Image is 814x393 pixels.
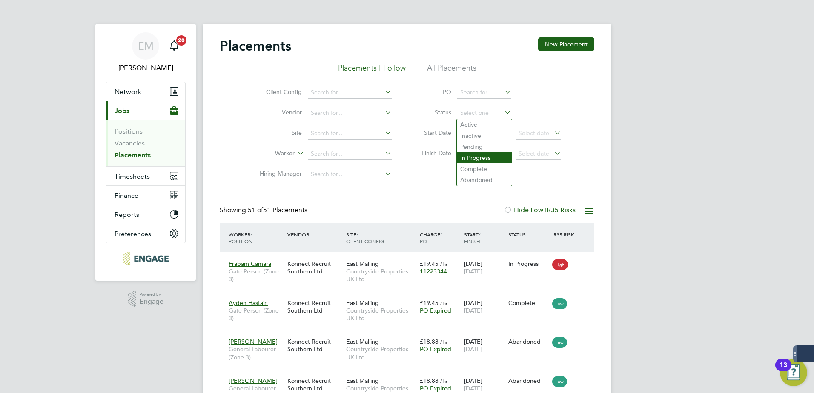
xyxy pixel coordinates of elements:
div: [DATE] [462,333,506,357]
label: Client Config [253,88,302,96]
span: Preferences [115,230,151,238]
div: IR35 Risk [550,227,579,242]
label: PO [413,88,451,96]
span: Low [552,298,567,309]
span: [PERSON_NAME] [229,338,278,345]
a: EM[PERSON_NAME] [106,32,186,73]
h2: Placements [220,37,291,54]
a: Frabam CamaraGate Person (Zone 3)Konnect Recruit Southern LtdEast MallingCountryside Properties U... [226,255,594,262]
button: Finance [106,186,185,205]
span: Engage [140,298,163,305]
input: Search for... [308,168,392,180]
input: Search for... [308,87,392,99]
span: Low [552,376,567,387]
li: Pending [457,141,512,152]
span: EM [138,40,154,51]
label: Status [413,108,451,116]
span: 51 Placements [248,206,307,214]
span: £19.45 [420,260,439,268]
input: Search for... [308,148,392,160]
span: PO Expired [420,307,451,314]
div: Complete [508,299,548,307]
button: Open Resource Center, 13 new notifications [780,359,807,386]
div: Vendor [285,227,344,242]
span: / Client Config [346,231,384,245]
div: Start [462,227,506,249]
span: / Position [229,231,252,245]
span: Gate Person (Zone 3) [229,268,283,283]
a: [PERSON_NAME]General Labourer (Zone 3)Konnect Recruit Southern LtdEast MallingCountryside Propert... [226,333,594,340]
div: Konnect Recruit Southern Ltd [285,333,344,357]
label: Hide Low IR35 Risks [504,206,576,214]
a: Ayden HastainGate Person (Zone 3)Konnect Recruit Southern LtdEast MallingCountryside Properties U... [226,294,594,302]
li: Active [457,119,512,130]
span: / Finish [464,231,480,245]
span: East Malling [346,338,379,345]
span: Frabam Camara [229,260,271,268]
div: [DATE] [462,295,506,319]
button: Timesheets [106,167,185,185]
a: Go to home page [106,252,186,265]
span: East Malling [346,377,379,384]
label: Site [253,129,302,137]
li: Complete [457,163,512,174]
button: Jobs [106,101,185,120]
a: Placements [115,151,151,159]
span: 20 [176,35,186,46]
li: Inactive [457,130,512,141]
span: Reports [115,211,139,219]
span: £18.88 [420,377,439,384]
span: / hr [440,300,447,306]
span: Countryside Properties UK Ltd [346,307,416,322]
button: Network [106,82,185,101]
div: Abandoned [508,377,548,384]
nav: Main navigation [95,24,196,281]
span: East Malling [346,299,379,307]
span: [PERSON_NAME] [229,377,278,384]
span: East Malling [346,260,379,268]
div: Konnect Recruit Southern Ltd [285,256,344,279]
span: [DATE] [464,307,482,314]
span: Jobs [115,107,129,115]
span: / hr [440,261,447,267]
span: Ellie Mandell [106,63,186,73]
div: Konnect Recruit Southern Ltd [285,295,344,319]
a: Vacancies [115,139,145,147]
span: £18.88 [420,338,439,345]
span: [DATE] [464,345,482,353]
span: Timesheets [115,172,150,180]
span: Ayden Hastain [229,299,268,307]
input: Select one [457,107,511,119]
span: / hr [440,339,447,345]
div: Jobs [106,120,185,166]
li: Abandoned [457,174,512,185]
input: Search for... [308,107,392,119]
span: 51 of [248,206,263,214]
span: [DATE] [464,384,482,392]
span: Countryside Properties UK Ltd [346,268,416,283]
span: Low [552,337,567,348]
label: Hiring Manager [253,170,302,177]
button: Reports [106,205,185,224]
span: / hr [440,378,447,384]
span: Gate Person (Zone 3) [229,307,283,322]
span: High [552,259,568,270]
img: konnectrecruit-logo-retina.png [123,252,168,265]
span: Powered by [140,291,163,298]
span: PO Expired [420,384,451,392]
button: New Placement [538,37,594,51]
span: £19.45 [420,299,439,307]
div: Abandoned [508,338,548,345]
input: Search for... [457,87,511,99]
label: Worker [246,149,295,158]
div: [DATE] [462,256,506,279]
span: General Labourer (Zone 3) [229,345,283,361]
div: Site [344,227,418,249]
span: Finance [115,191,138,199]
a: Powered byEngage [128,291,164,307]
li: Placements I Follow [338,63,406,78]
span: [DATE] [464,268,482,275]
label: Start Date [413,129,451,137]
a: [PERSON_NAME]General Labourer (Zone 3)Konnect Recruit Southern LtdEast MallingCountryside Propert... [226,372,594,379]
div: Charge [418,227,462,249]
